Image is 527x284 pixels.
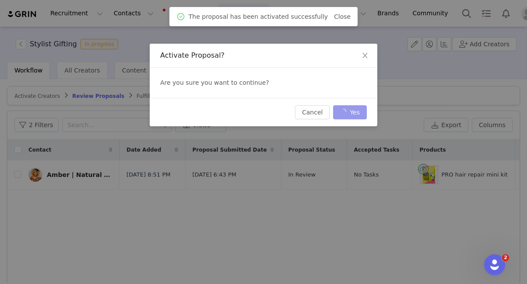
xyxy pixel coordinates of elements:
button: Cancel [295,105,330,119]
a: Close [334,13,351,20]
span: The proposal has been activated successfully [189,12,328,21]
i: icon: close [362,52,369,59]
iframe: Intercom live chat [484,254,505,275]
div: Are you sure you want to continue? [150,68,377,98]
div: Activate Proposal? [160,51,367,60]
button: Close [353,44,377,68]
span: 2 [502,254,509,261]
